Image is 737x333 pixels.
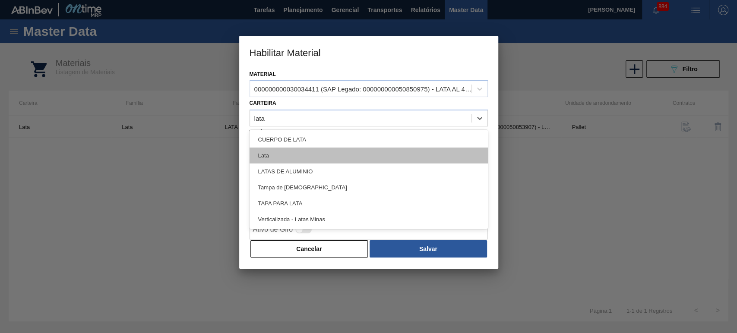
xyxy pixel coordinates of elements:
label: Ativo de Giro [253,226,293,233]
label: Família [250,129,270,135]
div: Tampa de [DEMOGRAPHIC_DATA] [250,179,488,195]
label: Material [250,71,276,77]
button: Cancelar [250,240,368,258]
h3: Habilitar Material [239,36,498,69]
div: 000000000030034411 (SAP Legado: 000000000050850975) - LATA AL 473ML BEATS SENSES GARMINO [254,85,472,93]
div: TAPA PARA LATA [250,195,488,211]
label: Carteira [250,100,276,106]
button: Salvar [370,240,487,258]
div: LATAS DE ALUMINIO [250,163,488,179]
div: CUERPO DE LATA [250,132,488,148]
div: Verticalizada - Latas Minas [250,211,488,227]
div: Lata [250,148,488,163]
